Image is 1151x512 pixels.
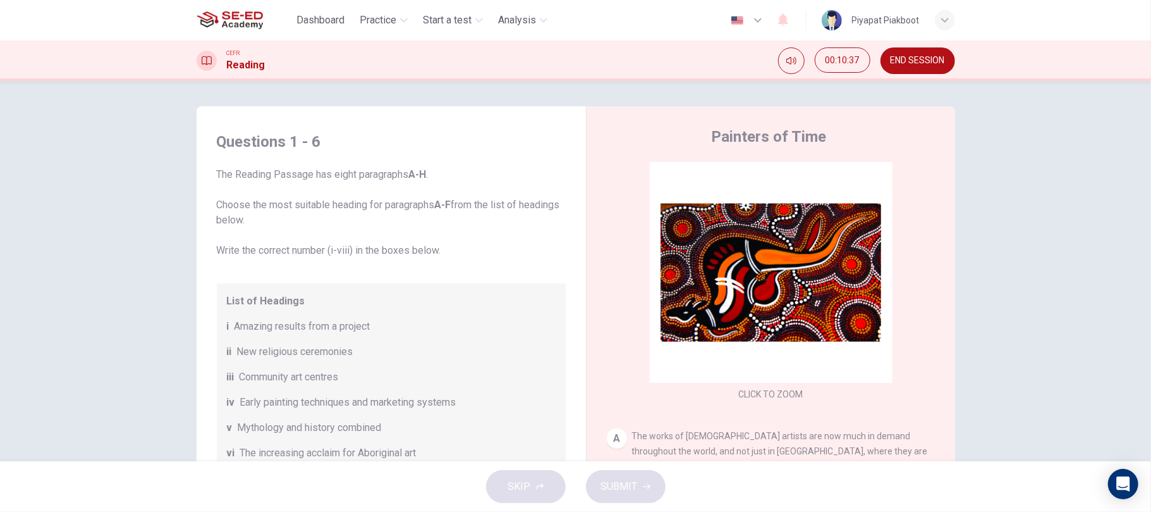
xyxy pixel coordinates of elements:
span: Early painting techniques and marketing systems [240,395,456,410]
div: Mute [778,47,805,74]
span: ii [227,344,232,359]
button: Dashboard [291,9,350,32]
span: CEFR [227,49,240,58]
div: Piyapat Piakboot [852,13,920,28]
img: Profile picture [822,10,842,30]
span: Analysis [498,13,536,28]
h1: Reading [227,58,265,73]
div: A [607,428,627,449]
button: 00:10:37 [815,47,870,73]
span: iii [227,370,234,385]
span: The increasing acclaim for Aboriginal art [240,446,417,461]
span: Amazing results from a project [234,319,370,334]
b: A-H [409,168,427,180]
button: Practice [355,9,413,32]
span: Start a test [423,13,472,28]
span: New religious ceremonies [237,344,353,359]
span: Dashboard [296,13,344,28]
b: A-F [435,199,451,211]
span: END SESSION [891,56,945,66]
button: Analysis [493,9,552,32]
span: vi [227,446,235,461]
span: iv [227,395,235,410]
h4: Questions 1 - 6 [217,132,566,152]
span: Practice [360,13,396,28]
img: SE-ED Academy logo [197,8,263,33]
span: Community art centres [240,370,339,385]
span: The Reading Passage has eight paragraphs . Choose the most suitable heading for paragraphs from t... [217,167,566,258]
span: List of Headings [227,294,556,309]
div: Hide [815,47,870,74]
span: i [227,319,229,334]
div: Open Intercom Messenger [1108,469,1138,499]
button: Start a test [418,9,488,32]
img: en [729,16,745,25]
h4: Painters of Time [712,127,827,147]
span: v [227,420,233,435]
a: SE-ED Academy logo [197,8,292,33]
span: Mythology and history combined [238,420,382,435]
button: END SESSION [880,47,955,74]
span: 00:10:37 [825,53,860,68]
